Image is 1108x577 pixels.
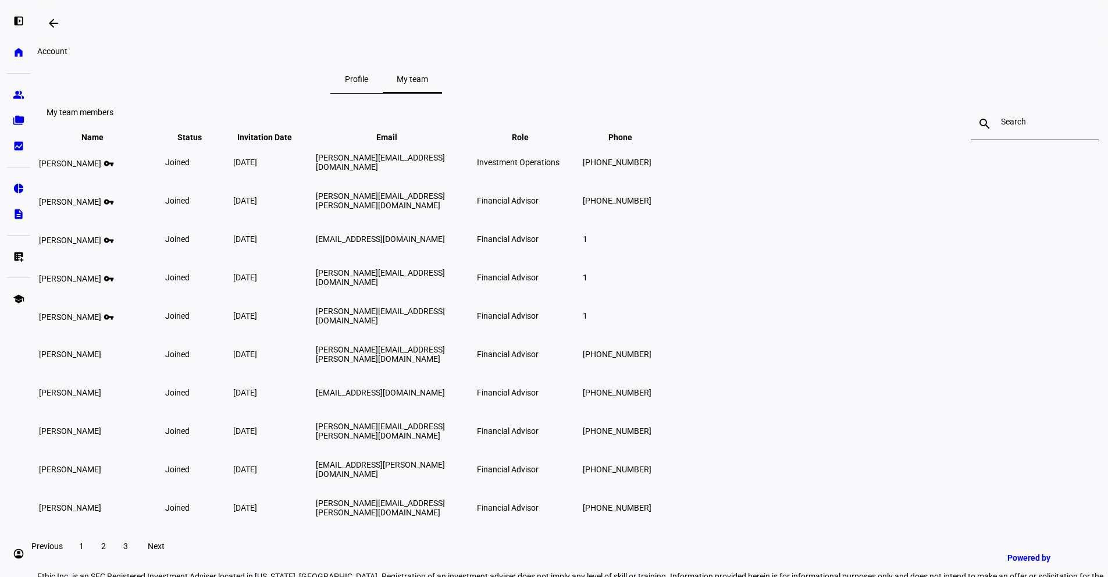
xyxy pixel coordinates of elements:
span: Profile [345,75,368,83]
button: 2 [93,535,114,558]
a: home [7,41,30,64]
a: folder_copy [7,109,30,132]
span: Next [148,542,165,551]
span: [PERSON_NAME][EMAIL_ADDRESS][PERSON_NAME][DOMAIN_NAME] [316,191,445,210]
div: Account [37,47,735,56]
td: [DATE] [233,412,314,450]
span: Financial Advisor [477,234,539,244]
span: Status [177,133,219,142]
span: [PHONE_NUMBER] [583,388,651,397]
span: 1 [583,273,587,282]
td: [DATE] [233,259,314,296]
span: [PHONE_NUMBER] [583,350,651,359]
a: pie_chart [7,177,30,200]
td: [DATE] [233,489,314,526]
a: Powered by [1002,547,1091,568]
span: joined [165,426,190,436]
span: Financial Advisor [477,465,539,474]
span: 2 [101,542,106,551]
td: [DATE] [233,182,314,219]
span: [PERSON_NAME] [39,465,101,474]
span: joined [165,196,190,205]
a: group [7,83,30,106]
span: Invitation Date [237,133,309,142]
span: joined [165,273,190,282]
span: My team [397,75,428,83]
span: [PHONE_NUMBER] [583,196,651,205]
eth-mat-symbol: left_panel_open [13,15,24,27]
td: [DATE] [233,336,314,373]
span: Phone [608,133,650,142]
span: 1 [583,311,587,320]
span: [EMAIL_ADDRESS][PERSON_NAME][DOMAIN_NAME] [316,460,445,479]
span: Financial Advisor [477,503,539,512]
eth-mat-symbol: list_alt_add [13,251,24,262]
td: [DATE] [233,220,314,258]
span: [PERSON_NAME] [39,236,101,245]
span: [PHONE_NUMBER] [583,503,651,512]
span: [PERSON_NAME][EMAIL_ADDRESS][PERSON_NAME][DOMAIN_NAME] [316,422,445,440]
td: [DATE] [233,144,314,181]
td: [DATE] [233,451,314,488]
eth-mat-symbol: school [13,293,24,305]
mat-icon: search [971,117,999,131]
span: joined [165,388,190,397]
span: [EMAIL_ADDRESS][DOMAIN_NAME] [316,234,445,244]
span: [PERSON_NAME][EMAIL_ADDRESS][PERSON_NAME][DOMAIN_NAME] [316,498,445,517]
span: Name [81,133,121,142]
span: [PERSON_NAME] [39,197,101,206]
span: joined [165,311,190,320]
span: joined [165,350,190,359]
span: [PERSON_NAME] [39,503,101,512]
eth-mat-symbol: bid_landscape [13,140,24,152]
span: joined [165,503,190,512]
eth-mat-symbol: account_circle [13,548,24,560]
span: Email [376,133,415,142]
span: [PERSON_NAME][EMAIL_ADDRESS][DOMAIN_NAME] [316,307,445,325]
span: [PERSON_NAME] [39,312,101,322]
span: Financial Advisor [477,273,539,282]
span: [PHONE_NUMBER] [583,158,651,167]
td: [DATE] [233,297,314,334]
span: Financial Advisor [477,350,539,359]
eth-mat-symbol: home [13,47,24,58]
mat-icon: vpn_key [101,195,115,205]
span: [PERSON_NAME][EMAIL_ADDRESS][DOMAIN_NAME] [316,153,445,172]
span: [PERSON_NAME] [39,350,101,359]
span: [PERSON_NAME] [39,426,101,436]
span: joined [165,234,190,244]
mat-icon: vpn_key [101,272,115,282]
mat-icon: arrow_backwards [47,16,60,30]
span: 1 [583,234,587,244]
eth-mat-symbol: group [13,89,24,101]
span: 3 [123,542,128,551]
span: Financial Advisor [477,388,539,397]
span: [EMAIL_ADDRESS][DOMAIN_NAME] [316,388,445,397]
eth-mat-symbol: pie_chart [13,183,24,194]
span: Financial Advisor [477,196,539,205]
eth-data-table-title: My team members [47,108,113,117]
span: [PHONE_NUMBER] [583,426,651,436]
mat-icon: vpn_key [101,156,115,166]
span: [PERSON_NAME] [39,159,101,168]
td: [DATE] [233,374,314,411]
span: joined [165,465,190,474]
span: [PERSON_NAME] [39,388,101,397]
button: 3 [115,535,136,558]
span: joined [165,158,190,167]
span: Investment Operations [477,158,560,167]
eth-mat-symbol: description [13,208,24,220]
a: description [7,202,30,226]
eth-mat-symbol: folder_copy [13,115,24,126]
span: Role [512,133,546,142]
span: [PHONE_NUMBER] [583,465,651,474]
span: [PERSON_NAME] [39,274,101,283]
button: Next [137,535,174,558]
span: Financial Advisor [477,311,539,320]
span: Financial Advisor [477,426,539,436]
mat-icon: vpn_key [101,233,115,243]
mat-icon: vpn_key [101,310,115,320]
a: bid_landscape [7,134,30,158]
span: [PERSON_NAME][EMAIL_ADDRESS][PERSON_NAME][DOMAIN_NAME] [316,345,445,364]
input: Search [1001,117,1068,126]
